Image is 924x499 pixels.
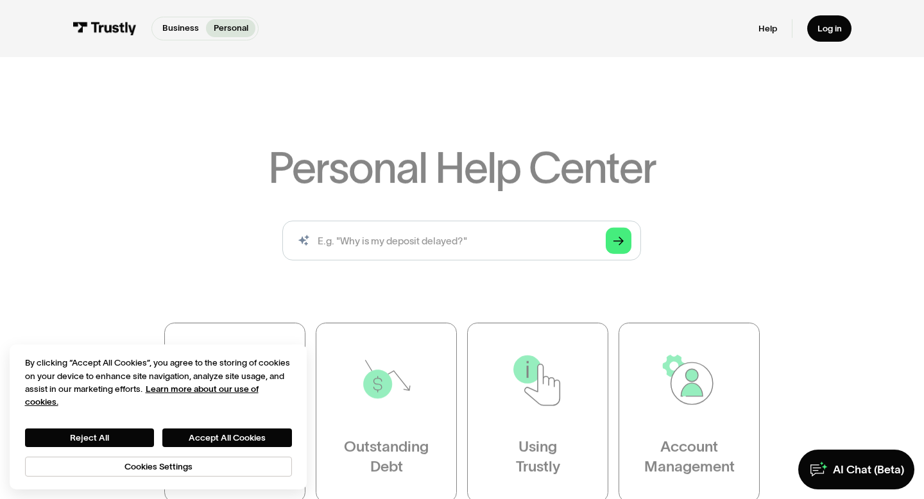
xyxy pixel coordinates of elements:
div: Privacy [25,357,292,477]
a: Help [758,23,777,35]
div: Log in [817,23,842,35]
div: Cookie banner [10,344,307,489]
button: Reject All [25,428,154,447]
a: Personal [206,19,255,37]
a: Log in [807,15,851,42]
div: By clicking “Accept All Cookies”, you agree to the storing of cookies on your device to enhance s... [25,357,292,409]
img: Trustly Logo [73,22,137,35]
button: Accept All Cookies [162,428,291,447]
a: AI Chat (Beta) [798,450,914,489]
input: search [282,221,641,260]
div: Account Management [644,437,735,477]
div: Using Trustly [516,437,560,477]
a: Business [155,19,206,37]
p: Business [162,22,199,35]
button: Cookies Settings [25,457,292,477]
h1: Personal Help Center [268,146,656,189]
div: Outstanding Debt [344,437,429,477]
div: AI Chat (Beta) [833,462,904,477]
p: Personal [214,22,248,35]
a: More information about your privacy, opens in a new tab [25,384,259,407]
